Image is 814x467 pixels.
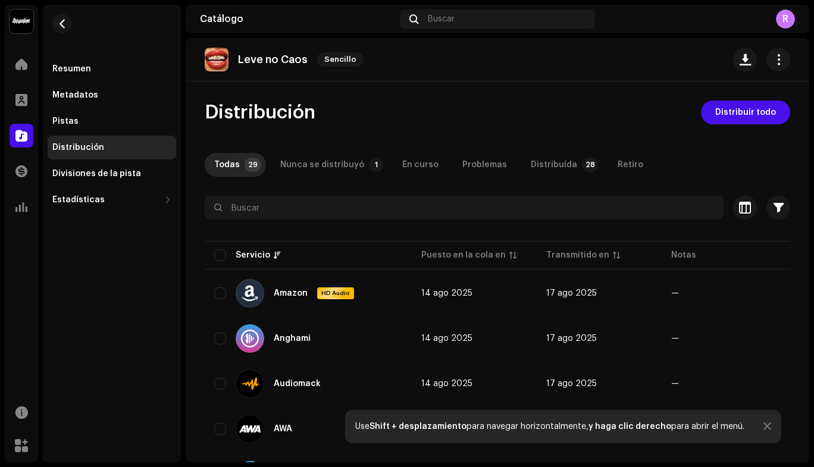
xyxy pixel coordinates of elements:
div: Catálogo [200,14,395,24]
span: HD Audio [318,289,353,297]
div: AWA [274,425,292,433]
div: Estadísticas [52,195,105,205]
div: R [776,10,795,29]
div: Audiomack [274,380,321,388]
div: Retiro [618,153,643,177]
img: 10370c6a-d0e2-4592-b8a2-38f444b0ca44 [10,10,33,33]
div: Metadatos [52,90,98,100]
div: En curso [402,153,439,177]
div: Use para navegar horizontalmente, para abrir el menú. [355,422,744,431]
span: Sencillo [317,52,364,67]
div: Todas [214,153,240,177]
div: Transmitido en [546,249,609,261]
p: Leve no Caos [238,54,308,66]
div: Problemas [462,153,507,177]
input: Buscar [205,196,724,220]
div: Divisiones de la pista [52,169,141,178]
re-m-nav-item: Resumen [48,57,176,81]
div: Nunca se distribuyó [280,153,364,177]
re-m-nav-item: Distribución [48,136,176,159]
re-a-table-badge: — [671,289,679,297]
span: 14 ago 2025 [421,334,472,343]
span: 14 ago 2025 [421,380,472,388]
re-m-nav-item: Metadatos [48,83,176,107]
div: Resumen [52,64,91,74]
span: 14 ago 2025 [421,289,472,297]
span: 17 ago 2025 [546,334,597,343]
span: 17 ago 2025 [546,380,597,388]
p-badge: 29 [245,158,261,172]
p-badge: 28 [582,158,599,172]
span: Buscar [428,14,455,24]
div: Puesto en la cola en [421,249,506,261]
p-badge: 1 [369,158,383,172]
re-a-table-badge: — [671,334,679,343]
div: Pistas [52,117,79,126]
strong: Shift + desplazamiento [370,422,467,431]
img: 2d041aaa-8cfc-4c97-a80c-bd204699e2e7 [205,48,228,71]
span: Distribuir todo [715,101,776,124]
span: Distribución [205,101,315,124]
div: Servicio [236,249,270,261]
re-m-nav-item: Pistas [48,109,176,133]
re-a-table-badge: — [671,380,679,388]
div: Distribución [52,143,104,152]
div: Anghami [274,334,311,343]
re-m-nav-item: Divisiones de la pista [48,162,176,186]
div: Distribuída [531,153,577,177]
div: Amazon [274,289,308,297]
span: 17 ago 2025 [546,289,597,297]
re-m-nav-dropdown: Estadísticas [48,188,176,212]
button: Distribuir todo [701,101,790,124]
strong: y haga clic derecho [588,422,671,431]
